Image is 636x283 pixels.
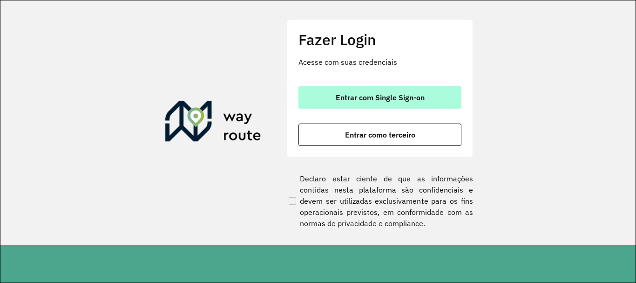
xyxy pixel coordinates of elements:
[298,86,461,109] button: button
[345,131,415,138] span: Entrar como terceiro
[298,124,461,146] button: button
[298,31,461,48] h2: Fazer Login
[298,56,461,68] p: Acesse com suas credenciais
[165,101,261,145] img: Roteirizador AmbevTech
[287,173,473,229] label: Declaro estar ciente de que as informações contidas nesta plataforma são confidenciais e devem se...
[336,94,425,101] span: Entrar com Single Sign-on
